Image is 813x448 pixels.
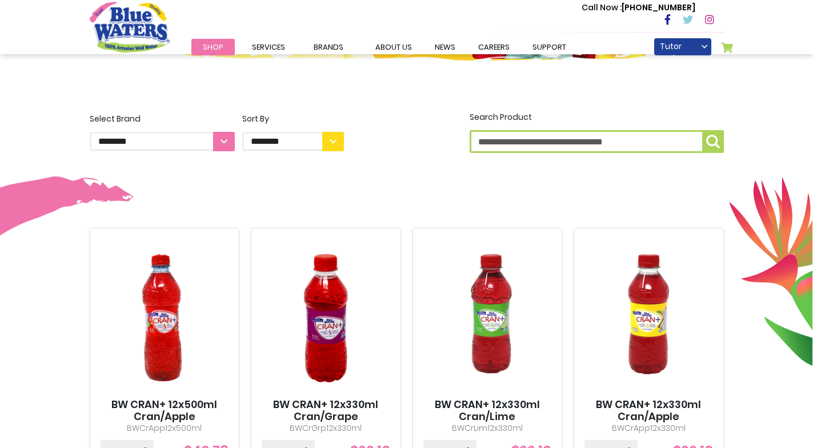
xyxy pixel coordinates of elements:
[521,39,578,55] a: support
[252,42,285,53] span: Services
[423,238,552,398] img: BW CRAN+ 12x330ml Cran/Lime
[654,38,711,55] a: Tutor Owls
[584,422,713,434] p: BWCrApp12x330ml
[262,398,390,423] a: BW CRAN+ 12x330ml Cran/Grape
[582,2,622,13] span: Call Now :
[584,398,713,423] a: BW CRAN+ 12x330ml Cran/Apple
[584,238,713,398] img: BW CRAN+ 12x330ml Cran/Apple
[242,132,344,151] select: Sort By
[470,130,724,153] input: Search Product
[101,398,229,423] a: BW CRAN+ 12x500ml Cran/Apple
[90,113,235,151] label: Select Brand
[364,39,423,55] a: about us
[423,422,552,434] p: BWCrLim12x330ml
[582,2,695,14] p: [PHONE_NUMBER]
[203,42,223,53] span: Shop
[470,111,724,153] label: Search Product
[242,113,344,125] div: Sort By
[706,135,720,148] img: search-icon.png
[423,39,467,55] a: News
[262,238,390,398] img: BW CRAN+ 12x330ml Cran/Grape
[101,238,229,398] img: BW CRAN+ 12x500ml Cran/Apple
[262,422,390,434] p: BWCrGrp12x330ml
[101,422,229,434] p: BWCrApp12x500ml
[90,132,235,151] select: Select Brand
[702,130,724,153] button: Search Product
[467,39,521,55] a: careers
[314,42,343,53] span: Brands
[90,2,170,52] a: store logo
[423,398,552,423] a: BW CRAN+ 12x330ml Cran/Lime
